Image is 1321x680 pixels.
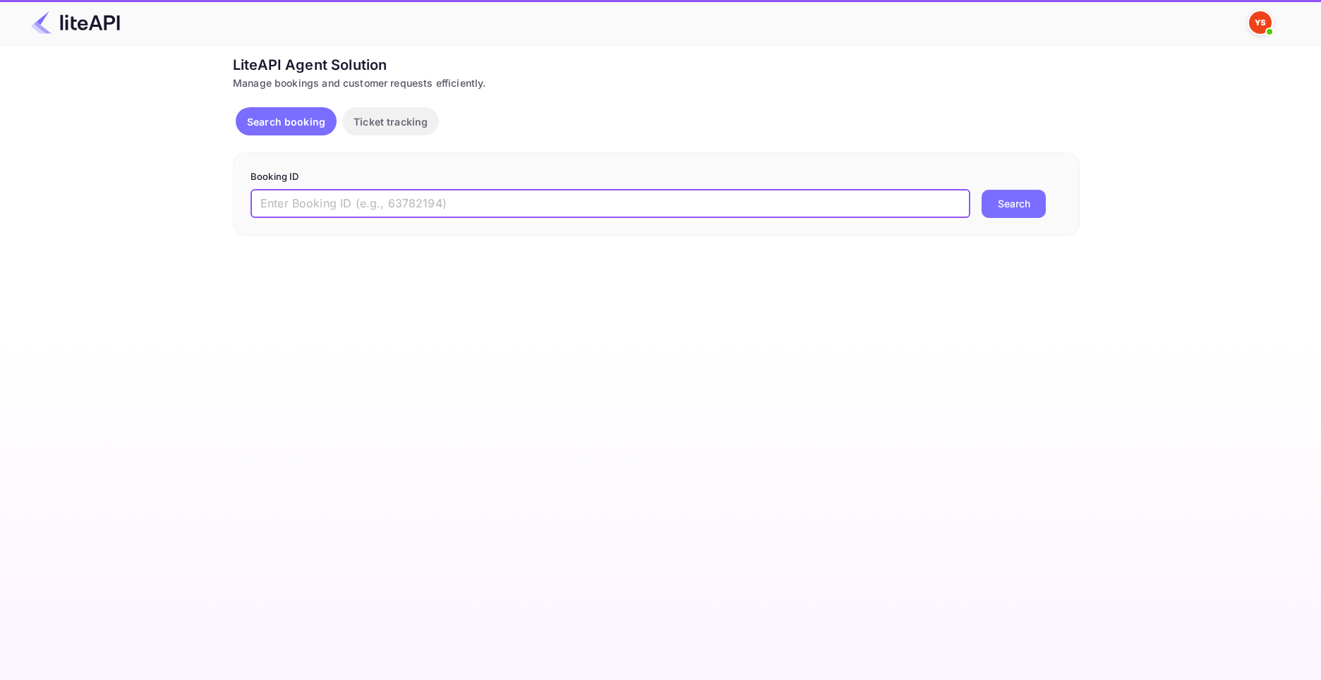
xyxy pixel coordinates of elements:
[354,114,428,129] p: Ticket tracking
[982,190,1046,218] button: Search
[251,190,970,218] input: Enter Booking ID (e.g., 63782194)
[233,54,1080,75] div: LiteAPI Agent Solution
[31,11,120,34] img: LiteAPI Logo
[251,170,1062,184] p: Booking ID
[1249,11,1272,34] img: Yandex Support
[247,114,325,129] p: Search booking
[233,75,1080,90] div: Manage bookings and customer requests efficiently.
